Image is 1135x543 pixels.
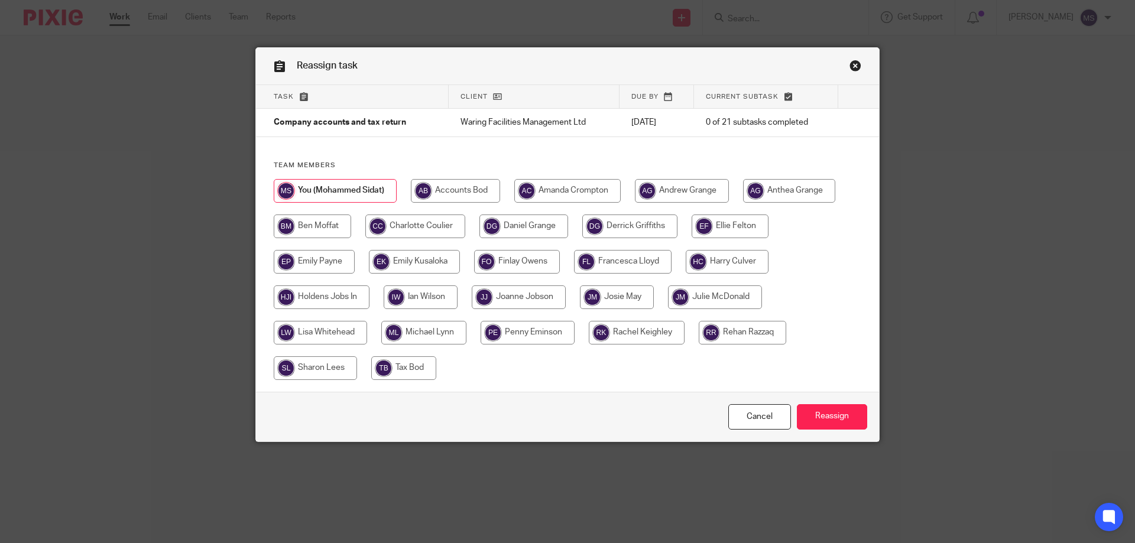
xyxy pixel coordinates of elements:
td: 0 of 21 subtasks completed [694,109,838,137]
a: Close this dialog window [728,404,791,430]
span: Company accounts and tax return [274,119,406,127]
span: Client [461,93,488,100]
a: Close this dialog window [849,60,861,76]
span: Current subtask [706,93,779,100]
span: Task [274,93,294,100]
p: Waring Facilities Management Ltd [461,116,608,128]
p: [DATE] [631,116,682,128]
span: Reassign task [297,61,358,70]
input: Reassign [797,404,867,430]
h4: Team members [274,161,861,170]
span: Due by [631,93,659,100]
